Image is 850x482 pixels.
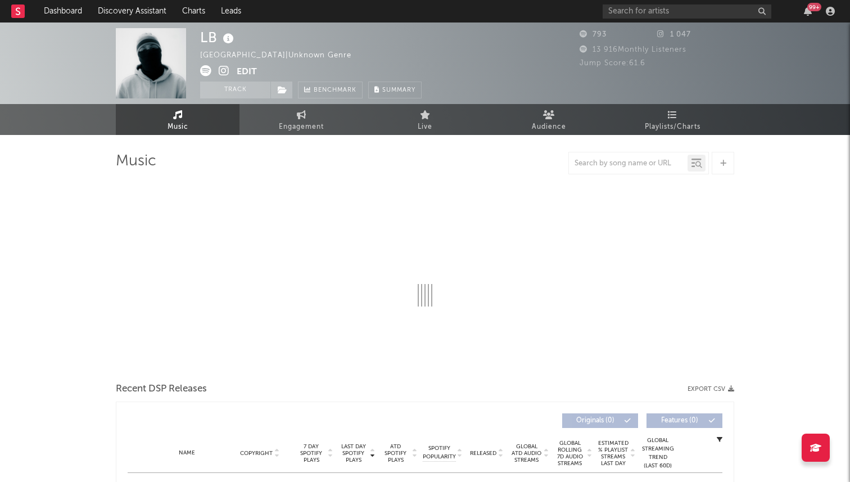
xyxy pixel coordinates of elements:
span: 793 [580,31,607,38]
span: Jump Score: 61.6 [580,60,645,67]
a: Music [116,104,239,135]
button: Summary [368,82,422,98]
span: Copyright [240,450,273,457]
span: Audience [532,120,566,134]
div: 99 + [807,3,821,11]
a: Playlists/Charts [611,104,734,135]
button: Originals(0) [562,413,638,428]
input: Search for artists [603,4,771,19]
span: Spotify Popularity [423,444,456,461]
span: 1 047 [657,31,691,38]
span: Features ( 0 ) [654,417,706,424]
span: Recent DSP Releases [116,382,207,396]
span: Released [470,450,496,457]
span: Estimated % Playlist Streams Last Day [598,440,629,467]
a: Audience [487,104,611,135]
span: Live [418,120,432,134]
button: Features(0) [646,413,722,428]
input: Search by song name or URL [569,159,688,168]
span: 7 Day Spotify Plays [296,443,326,463]
button: Track [200,82,270,98]
a: Live [363,104,487,135]
span: Originals ( 0 ) [569,417,621,424]
div: Global Streaming Trend (Last 60D) [641,436,675,470]
div: [GEOGRAPHIC_DATA] | Unknown Genre [200,49,364,62]
button: Export CSV [688,386,734,393]
span: Benchmark [314,84,356,97]
span: Playlists/Charts [645,120,700,134]
div: LB [200,28,237,47]
span: Summary [382,87,415,93]
span: ATD Spotify Plays [381,443,410,463]
span: Engagement [279,120,324,134]
span: Global ATD Audio Streams [511,443,542,463]
span: Global Rolling 7D Audio Streams [554,440,585,467]
span: Last Day Spotify Plays [338,443,368,463]
button: Edit [237,65,257,79]
span: 13 916 Monthly Listeners [580,46,686,53]
a: Engagement [239,104,363,135]
div: Name [150,449,224,457]
a: Benchmark [298,82,363,98]
button: 99+ [804,7,812,16]
span: Music [168,120,188,134]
